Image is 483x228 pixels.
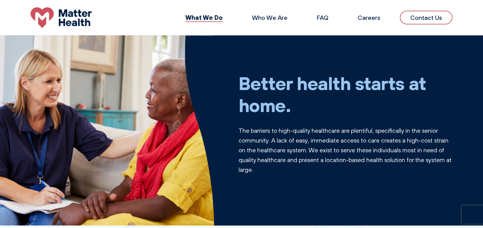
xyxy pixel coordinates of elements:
a: What We Do [185,13,223,21]
p: The barriers to high-quality healthcare are plentiful, specifically in the senior community. A la... [239,126,453,175]
h1: Better health starts at home. [239,72,453,116]
a: Careers [358,14,380,21]
a: Who We Are [252,14,287,21]
a: FAQ [317,14,328,21]
a: Contact Us [400,11,452,24]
